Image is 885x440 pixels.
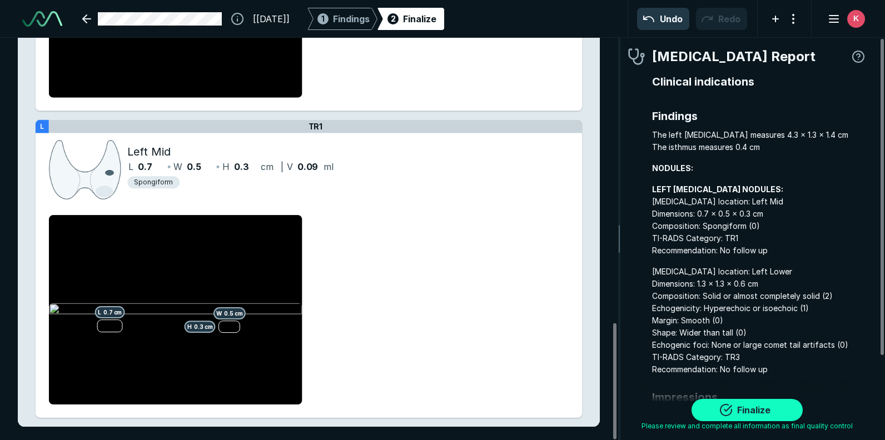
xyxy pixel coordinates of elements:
[333,12,370,26] span: Findings
[222,161,230,174] span: H
[22,11,62,27] img: See-Mode Logo
[637,8,689,30] button: Undo
[324,161,334,174] span: ml
[652,73,867,90] span: Clinical indications
[307,8,377,30] div: 1Findings
[692,399,803,421] button: Finalize
[281,162,284,173] span: |
[652,266,867,376] span: [MEDICAL_DATA] location: Left Lower Dimensions: 1.3 x 1.3 x 0.6 cm Composition: Solid or almost c...
[134,178,173,188] span: Spongiform
[18,7,67,31] a: See-Mode Logo
[652,47,816,67] span: [MEDICAL_DATA] Report
[377,8,444,30] div: 2Finalize
[138,161,152,174] span: 0.7
[652,163,693,173] strong: NODULES:
[321,13,325,24] span: 1
[309,121,323,131] span: TR1
[652,129,867,153] span: The left [MEDICAL_DATA] measures 4.3 x 1.3 x 1.4 cm The isthmus measures 0.4 cm
[287,161,293,174] span: V
[847,10,865,28] div: avatar-name
[297,161,319,174] span: 0.09
[696,8,747,30] button: Redo
[821,8,867,30] button: avatar-name
[642,421,853,431] span: Please review and complete all information as final quality control
[213,307,246,319] span: W 0.5 cm
[49,137,121,202] img: 0wApggAAAAGSURBVAMAL0KBiYvRHyYAAAAASUVORK5CYII=
[40,122,44,130] strong: L
[185,321,216,333] span: H 0.3 cm
[652,108,867,124] span: Findings
[234,161,249,174] span: 0.3
[391,13,396,24] span: 2
[853,13,859,24] span: K
[403,12,436,26] div: Finalize
[652,184,783,194] strong: LEFT [MEDICAL_DATA] NODULES:
[95,306,125,318] span: L 0.7 cm
[173,161,182,174] span: W
[261,161,274,174] span: cm
[128,161,133,174] span: L
[127,144,171,161] span: Left Mid
[253,12,290,26] span: [[DATE]]
[187,161,201,174] span: 0.5
[652,183,867,257] span: [MEDICAL_DATA] location: Left Mid Dimensions: 0.7 x 0.5 x 0.3 cm Composition: Spongiform (0) TI-R...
